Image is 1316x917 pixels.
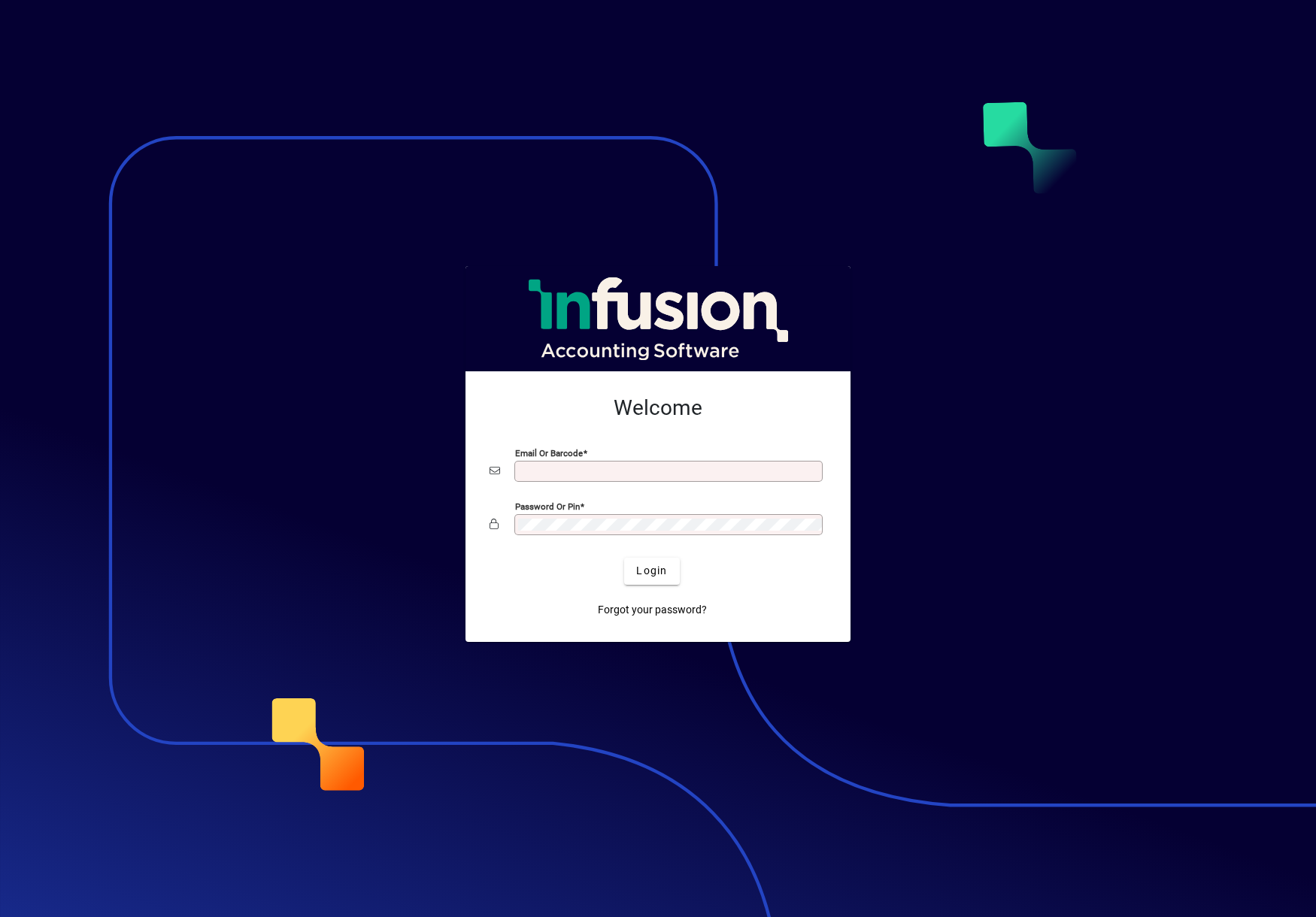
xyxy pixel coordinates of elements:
[515,501,580,511] mat-label: Password or Pin
[592,597,713,624] a: Forgot your password?
[490,395,826,421] h2: Welcome
[598,602,707,618] span: Forgot your password?
[636,563,667,579] span: Login
[624,558,679,585] button: Login
[515,447,583,458] mat-label: Email or Barcode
